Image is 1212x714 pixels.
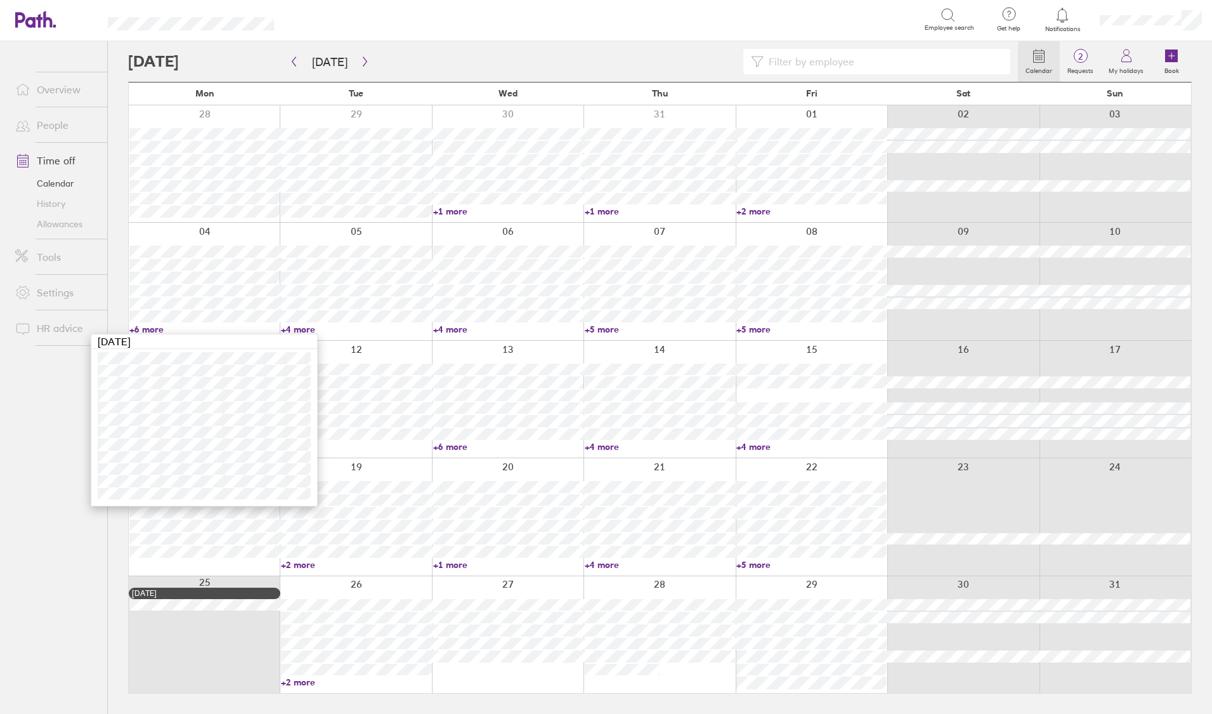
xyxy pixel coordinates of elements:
a: +4 more [433,324,583,335]
a: HR advice [5,315,107,341]
a: History [5,194,107,214]
a: Settings [5,280,107,305]
span: Mon [195,88,214,98]
a: +5 more [736,324,887,335]
input: Filter by employee [764,50,1003,74]
span: Wed [498,88,518,98]
span: Employee search [925,24,974,32]
a: Tools [5,244,107,270]
button: [DATE] [302,51,358,72]
span: Sat [956,88,970,98]
span: 2 [1060,51,1101,62]
a: Time off [5,148,107,173]
a: Calendar [5,173,107,194]
label: Book [1157,63,1187,75]
a: +4 more [736,441,887,453]
a: +1 more [433,559,583,571]
a: Overview [5,77,107,102]
span: Sun [1107,88,1123,98]
a: +2 more [281,677,431,688]
a: People [5,112,107,138]
a: +4 more [281,324,431,335]
div: [DATE] [132,589,277,598]
a: My holidays [1101,41,1151,82]
span: Notifications [1042,25,1083,33]
span: Get help [988,25,1029,32]
a: Allowances [5,214,107,234]
a: +5 more [736,559,887,571]
a: +6 more [129,324,280,335]
a: +6 more [433,441,583,453]
a: Notifications [1042,6,1083,33]
a: +5 more [585,324,735,335]
a: +4 more [585,441,735,453]
div: [DATE] [91,334,317,349]
a: Calendar [1018,41,1060,82]
a: Book [1151,41,1192,82]
span: Thu [652,88,668,98]
div: Search [308,13,341,25]
a: +2 more [281,559,431,571]
a: +1 more [585,206,735,217]
a: +4 more [585,559,735,571]
label: Calendar [1018,63,1060,75]
span: Fri [806,88,818,98]
label: My holidays [1101,63,1151,75]
a: +5 more [281,441,431,453]
a: 2Requests [1060,41,1101,82]
a: +2 more [736,206,887,217]
span: Tue [349,88,363,98]
label: Requests [1060,63,1101,75]
a: +1 more [433,206,583,217]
